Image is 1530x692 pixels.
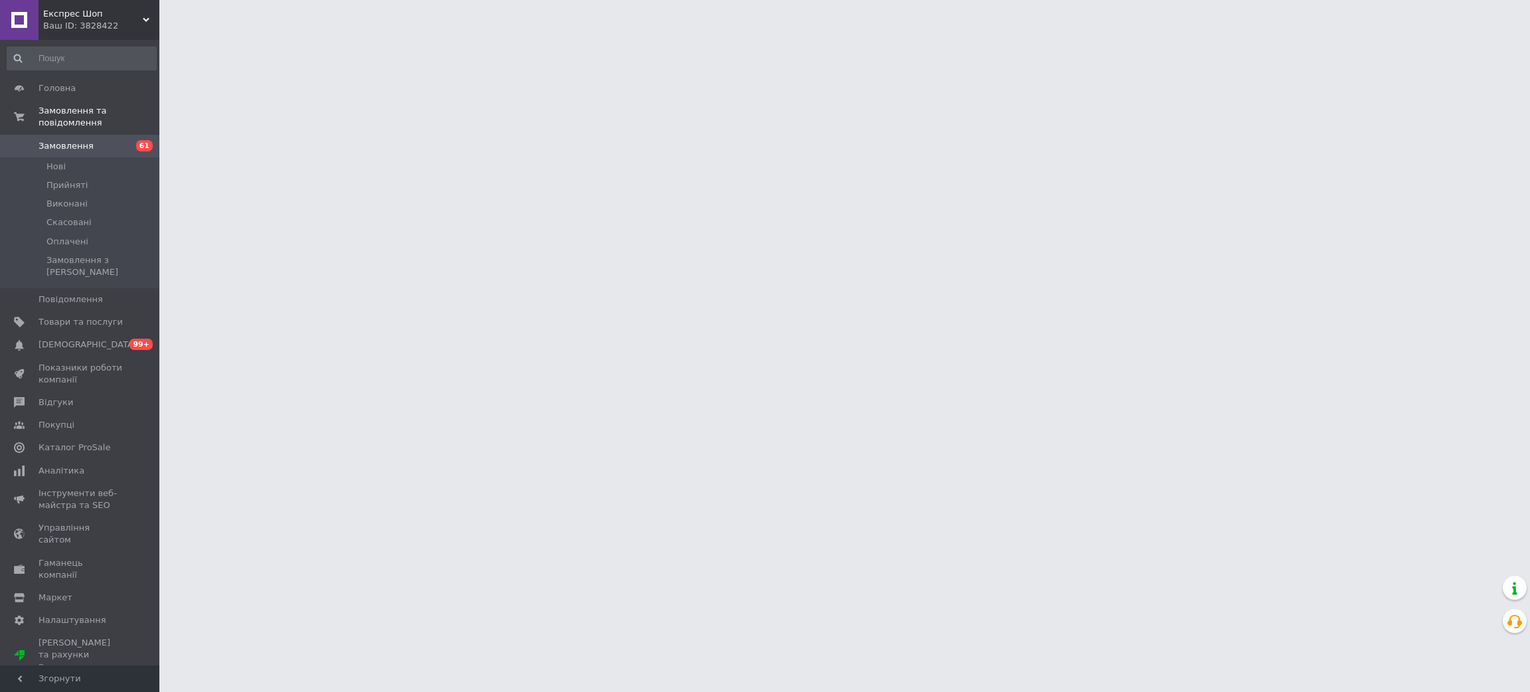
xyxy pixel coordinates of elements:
span: Виконані [46,198,88,210]
span: Каталог ProSale [39,442,110,454]
span: Повідомлення [39,294,103,305]
span: Оплачені [46,236,88,248]
span: [DEMOGRAPHIC_DATA] [39,339,137,351]
span: Замовлення [39,140,94,152]
span: 61 [136,140,153,151]
span: Замовлення з [PERSON_NAME] [46,254,155,278]
div: Ваш ID: 3828422 [43,20,159,32]
span: Інструменти веб-майстра та SEO [39,487,123,511]
span: Аналітика [39,465,84,477]
span: Прийняті [46,179,88,191]
span: Замовлення та повідомлення [39,105,159,129]
span: Експрес Шоп [43,8,143,20]
span: Скасовані [46,216,92,228]
span: Головна [39,82,76,94]
span: [PERSON_NAME] та рахунки [39,637,123,673]
span: Налаштування [39,614,106,626]
span: Гаманець компанії [39,557,123,581]
span: Нові [46,161,66,173]
span: Маркет [39,592,72,604]
span: Відгуки [39,396,73,408]
span: Показники роботи компанії [39,362,123,386]
span: Товари та послуги [39,316,123,328]
span: 99+ [129,339,153,350]
span: Управління сайтом [39,522,123,546]
div: Prom топ [39,661,123,673]
span: Покупці [39,419,74,431]
input: Пошук [7,46,157,70]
